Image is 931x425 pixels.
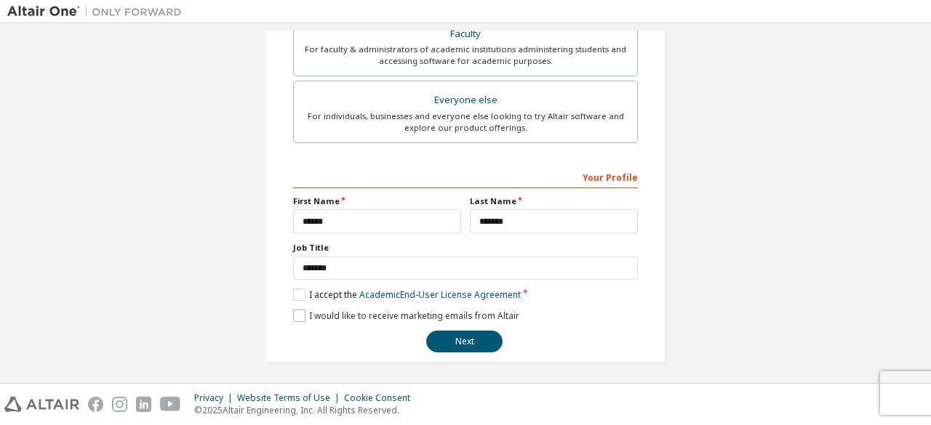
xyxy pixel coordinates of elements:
[293,165,638,188] div: Your Profile
[237,392,344,404] div: Website Terms of Use
[194,404,419,416] p: © 2025 Altair Engineering, Inc. All Rights Reserved.
[7,4,189,19] img: Altair One
[112,397,127,412] img: instagram.svg
[194,392,237,404] div: Privacy
[293,288,521,301] label: I accept the
[293,309,519,322] label: I would like to receive marketing emails from Altair
[293,242,638,254] label: Job Title
[344,392,419,404] div: Cookie Consent
[303,110,628,134] div: For individuals, businesses and everyone else looking to try Altair software and explore our prod...
[293,195,461,207] label: First Name
[160,397,181,412] img: youtube.svg
[88,397,103,412] img: facebook.svg
[359,288,521,301] a: Academic End-User License Agreement
[136,397,151,412] img: linkedin.svg
[426,331,503,352] button: Next
[303,24,628,44] div: Faculty
[4,397,79,412] img: altair_logo.svg
[303,44,628,67] div: For faculty & administrators of academic institutions administering students and accessing softwa...
[303,90,628,110] div: Everyone else
[470,195,638,207] label: Last Name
